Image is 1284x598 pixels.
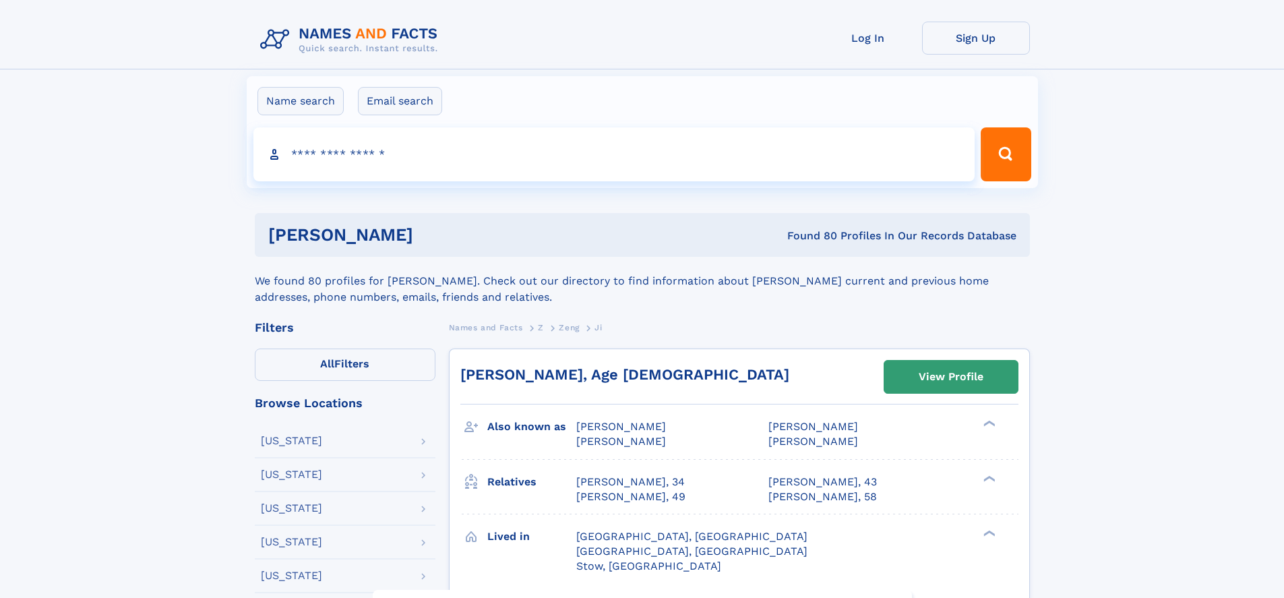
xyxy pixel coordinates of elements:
[320,357,334,370] span: All
[255,322,435,334] div: Filters
[487,471,576,494] h3: Relatives
[257,87,344,115] label: Name search
[460,366,789,383] a: [PERSON_NAME], Age [DEMOGRAPHIC_DATA]
[255,257,1030,305] div: We found 80 profiles for [PERSON_NAME]. Check out our directory to find information about [PERSON...
[576,545,807,558] span: [GEOGRAPHIC_DATA], [GEOGRAPHIC_DATA]
[576,530,807,543] span: [GEOGRAPHIC_DATA], [GEOGRAPHIC_DATA]
[576,560,721,572] span: Stow, [GEOGRAPHIC_DATA]
[487,415,576,438] h3: Also known as
[576,475,685,489] a: [PERSON_NAME], 34
[559,323,579,332] span: Zeng
[268,227,601,243] h1: [PERSON_NAME]
[600,229,1016,243] div: Found 80 Profiles In Our Records Database
[576,435,666,448] span: [PERSON_NAME]
[253,127,975,181] input: search input
[594,323,602,332] span: Ji
[576,489,685,504] a: [PERSON_NAME], 49
[768,420,858,433] span: [PERSON_NAME]
[980,419,996,428] div: ❯
[538,319,544,336] a: Z
[358,87,442,115] label: Email search
[919,361,983,392] div: View Profile
[255,397,435,409] div: Browse Locations
[261,570,322,581] div: [US_STATE]
[980,529,996,537] div: ❯
[449,319,523,336] a: Names and Facts
[487,525,576,548] h3: Lived in
[814,22,922,55] a: Log In
[255,349,435,381] label: Filters
[559,319,579,336] a: Zeng
[768,435,858,448] span: [PERSON_NAME]
[768,475,877,489] a: [PERSON_NAME], 43
[261,469,322,480] div: [US_STATE]
[768,489,877,504] a: [PERSON_NAME], 58
[981,127,1031,181] button: Search Button
[884,361,1018,393] a: View Profile
[922,22,1030,55] a: Sign Up
[261,503,322,514] div: [US_STATE]
[576,420,666,433] span: [PERSON_NAME]
[255,22,449,58] img: Logo Names and Facts
[261,537,322,547] div: [US_STATE]
[980,474,996,483] div: ❯
[261,436,322,446] div: [US_STATE]
[538,323,544,332] span: Z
